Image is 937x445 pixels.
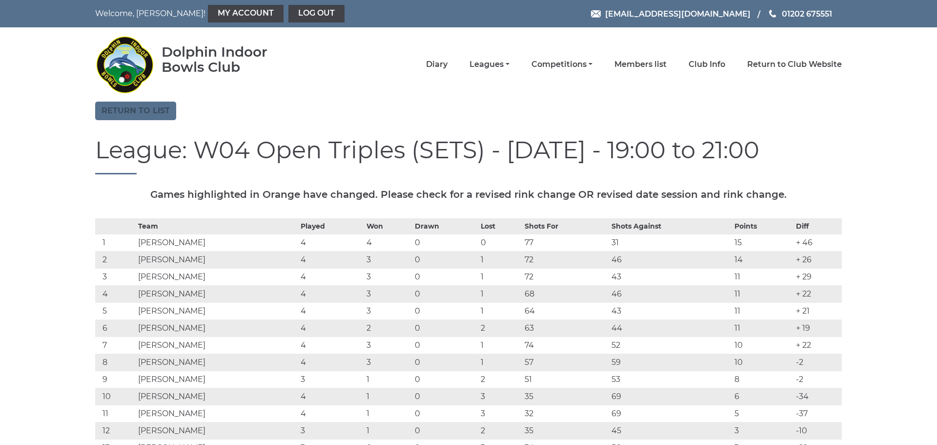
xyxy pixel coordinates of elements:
th: Drawn [412,218,478,234]
th: Played [298,218,364,234]
nav: Welcome, [PERSON_NAME]! [95,5,398,22]
td: 1 [364,405,412,422]
td: 4 [364,234,412,251]
td: 4 [298,234,364,251]
td: 69 [609,405,732,422]
td: 7 [95,337,136,354]
td: 1 [364,422,412,439]
td: 43 [609,268,732,285]
td: 4 [298,405,364,422]
td: 4 [95,285,136,302]
td: 35 [522,388,609,405]
td: 4 [298,285,364,302]
td: 6 [95,319,136,337]
td: 4 [298,337,364,354]
td: 43 [609,302,732,319]
td: 2 [478,422,522,439]
td: 10 [732,337,794,354]
td: 12 [95,422,136,439]
td: [PERSON_NAME] [136,319,298,337]
td: 1 [478,251,522,268]
a: Log out [288,5,345,22]
td: 4 [298,388,364,405]
td: 64 [522,302,609,319]
a: Email [EMAIL_ADDRESS][DOMAIN_NAME] [591,8,751,20]
td: 0 [412,302,478,319]
a: Return to Club Website [747,59,842,70]
td: 68 [522,285,609,302]
td: 69 [609,388,732,405]
td: 9 [95,371,136,388]
td: 0 [412,388,478,405]
td: 35 [522,422,609,439]
td: + 22 [794,285,842,302]
td: + 46 [794,234,842,251]
td: 11 [95,405,136,422]
td: 2 [478,319,522,337]
td: [PERSON_NAME] [136,371,298,388]
a: Phone us 01202 675551 [768,8,832,20]
td: 0 [412,285,478,302]
td: 57 [522,354,609,371]
td: 4 [298,354,364,371]
td: 0 [412,268,478,285]
td: 1 [478,337,522,354]
td: 4 [298,268,364,285]
td: 0 [478,234,522,251]
a: Competitions [531,59,592,70]
span: [EMAIL_ADDRESS][DOMAIN_NAME] [605,9,751,18]
td: 3 [732,422,794,439]
td: 1 [364,371,412,388]
td: 72 [522,268,609,285]
td: 44 [609,319,732,337]
td: [PERSON_NAME] [136,285,298,302]
td: 14 [732,251,794,268]
td: [PERSON_NAME] [136,234,298,251]
td: 46 [609,285,732,302]
td: 1 [364,388,412,405]
h5: Games highlighted in Orange have changed. Please check for a revised rink change OR revised date ... [95,189,842,200]
td: 4 [298,319,364,337]
td: + 26 [794,251,842,268]
td: 11 [732,302,794,319]
td: 1 [478,302,522,319]
td: 15 [732,234,794,251]
td: 11 [732,285,794,302]
td: 3 [364,354,412,371]
td: 8 [732,371,794,388]
img: Phone us [769,10,776,18]
th: Shots For [522,218,609,234]
td: 5 [732,405,794,422]
td: 0 [412,405,478,422]
td: 51 [522,371,609,388]
td: -37 [794,405,842,422]
td: 0 [412,319,478,337]
td: 2 [478,371,522,388]
td: 52 [609,337,732,354]
td: 3 [298,371,364,388]
h1: League: W04 Open Triples (SETS) - [DATE] - 19:00 to 21:00 [95,137,842,174]
td: 31 [609,234,732,251]
td: 3 [298,422,364,439]
td: 10 [95,388,136,405]
td: [PERSON_NAME] [136,268,298,285]
td: [PERSON_NAME] [136,337,298,354]
div: Dolphin Indoor Bowls Club [162,44,299,75]
a: Members list [614,59,667,70]
td: 53 [609,371,732,388]
th: Lost [478,218,522,234]
a: Club Info [689,59,725,70]
td: 0 [412,337,478,354]
a: Diary [426,59,448,70]
td: 1 [478,268,522,285]
th: Diff [794,218,842,234]
td: 1 [478,285,522,302]
td: 3 [478,405,522,422]
td: 3 [364,285,412,302]
td: + 22 [794,337,842,354]
td: 32 [522,405,609,422]
a: My Account [208,5,284,22]
td: 4 [298,302,364,319]
td: 45 [609,422,732,439]
td: 72 [522,251,609,268]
